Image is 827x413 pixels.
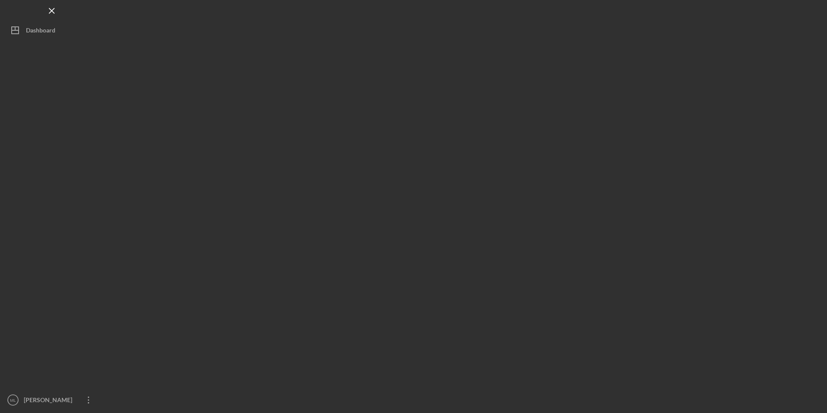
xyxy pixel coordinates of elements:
[26,22,55,41] div: Dashboard
[4,391,99,409] button: ML[PERSON_NAME]
[10,398,16,403] text: ML
[4,22,99,39] button: Dashboard
[22,391,78,411] div: [PERSON_NAME]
